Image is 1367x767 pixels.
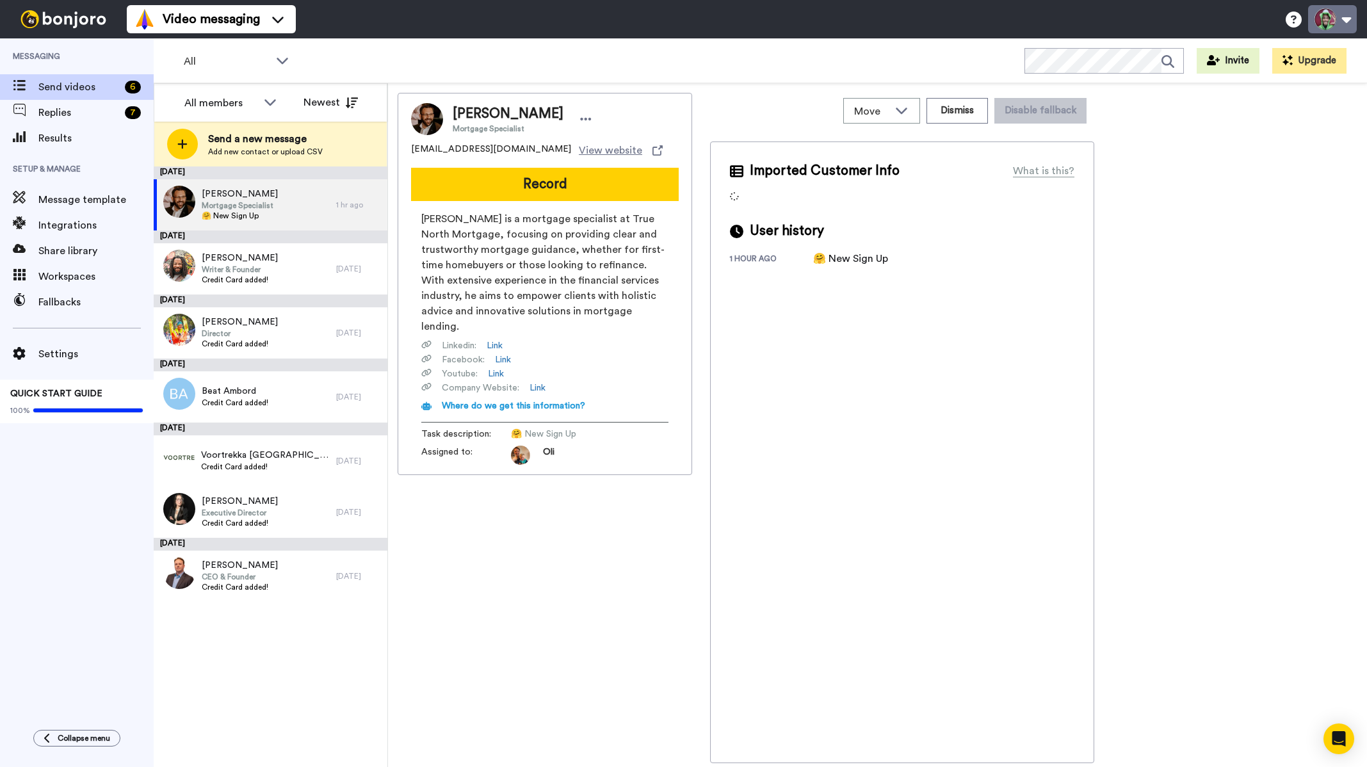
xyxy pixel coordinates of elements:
span: Writer & Founder [202,264,278,275]
span: User history [750,222,824,241]
span: 🤗 New Sign Up [511,428,633,440]
img: b349178a-c9db-4b90-a8f7-512204f227f4.jpg [163,314,195,346]
div: [DATE] [154,230,387,243]
img: b5ff1316-1835-4254-b4e9-c1ae48bf372f.jpg [163,250,195,282]
span: Company Website : [442,382,519,394]
img: ba.png [163,378,195,410]
div: 🤗 New Sign Up [813,251,888,266]
span: Mortgage Specialist [453,124,563,134]
span: Send a new message [208,131,323,147]
div: Open Intercom Messenger [1323,723,1354,754]
span: Collapse menu [58,733,110,743]
span: Replies [38,105,120,120]
div: [DATE] [154,295,387,307]
div: 6 [125,81,141,93]
span: [PERSON_NAME] [453,104,563,124]
button: Collapse menu [33,730,120,747]
span: All [184,54,270,69]
img: vm-color.svg [134,9,155,29]
div: [DATE] [336,264,381,274]
button: Invite [1197,48,1259,74]
span: Task description : [421,428,511,440]
span: 🤗 New Sign Up [202,211,278,221]
span: 100% [10,405,30,416]
div: [DATE] [154,423,387,435]
span: Share library [38,243,154,259]
button: Upgrade [1272,48,1347,74]
a: Link [530,382,546,394]
button: Dismiss [926,98,988,124]
span: Mortgage Specialist [202,200,278,211]
a: View website [579,143,663,158]
a: Link [488,367,504,380]
span: [PERSON_NAME] [202,559,278,572]
img: Image of Sheldon Brow [411,103,443,135]
img: b5fc34a2-4e68-44c3-91c9-b748731208ce.png [163,442,195,474]
div: [DATE] [336,571,381,581]
div: [DATE] [154,538,387,551]
span: Facebook : [442,353,485,366]
img: 60e1253f-69d7-4830-b173-74420cd7c38d.jpg [163,493,195,525]
div: [DATE] [336,328,381,338]
span: [PERSON_NAME] [202,316,278,328]
span: CEO & Founder [202,572,278,582]
span: Integrations [38,218,154,233]
span: Settings [38,346,154,362]
div: [DATE] [336,392,381,402]
a: Link [487,339,503,352]
div: [DATE] [154,359,387,371]
img: 5087268b-a063-445d-b3f7-59d8cce3615b-1541509651.jpg [511,446,530,465]
span: Beat Ambord [202,385,268,398]
button: Record [411,168,679,201]
span: Assigned to: [421,446,511,465]
span: Director [202,328,278,339]
img: bj-logo-header-white.svg [15,10,111,28]
div: [DATE] [154,166,387,179]
span: Credit Card added! [201,462,330,472]
span: [PERSON_NAME] [202,495,278,508]
span: Imported Customer Info [750,161,900,181]
span: Where do we get this information? [442,401,585,410]
span: View website [579,143,642,158]
span: Fallbacks [38,295,154,310]
span: Move [854,104,889,119]
span: [EMAIL_ADDRESS][DOMAIN_NAME] [411,143,571,158]
span: Credit Card added! [202,398,268,408]
img: 5d08f24f-9762-4b3c-ae00-ff814f39e126.jpg [163,186,195,218]
span: Results [38,131,154,146]
span: [PERSON_NAME] is a mortgage specialist at True North Mortgage, focusing on providing clear and tr... [421,211,668,334]
div: What is this? [1013,163,1074,179]
span: Message template [38,192,154,207]
span: Credit Card added! [202,518,278,528]
button: Disable fallback [994,98,1087,124]
span: Credit Card added! [202,339,278,349]
span: Oli [543,446,554,465]
div: 7 [125,106,141,119]
img: d3726ee5-7d4c-4ffa-a15e-b8acb469aeb3.jpg [163,557,195,589]
span: QUICK START GUIDE [10,389,102,398]
span: Workspaces [38,269,154,284]
div: 1 hr ago [336,200,381,210]
div: [DATE] [336,456,381,466]
a: Link [495,353,511,366]
span: Credit Card added! [202,275,278,285]
span: Add new contact or upload CSV [208,147,323,157]
span: Video messaging [163,10,260,28]
button: Newest [294,90,368,115]
span: Voortrekka [GEOGRAPHIC_DATA] [201,449,330,462]
span: [PERSON_NAME] [202,188,278,200]
span: Executive Director [202,508,278,518]
span: Youtube : [442,367,478,380]
div: [DATE] [336,507,381,517]
span: [PERSON_NAME] [202,252,278,264]
span: Credit Card added! [202,582,278,592]
div: All members [184,95,257,111]
span: Send videos [38,79,120,95]
div: 1 hour ago [730,254,813,266]
span: Linkedin : [442,339,476,352]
